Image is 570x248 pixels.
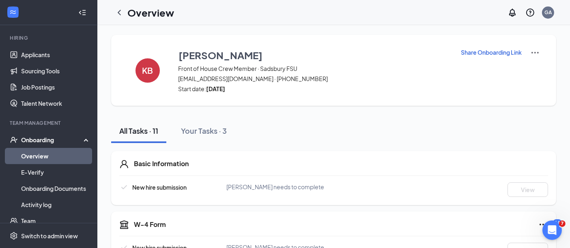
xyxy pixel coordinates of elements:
a: Onboarding Documents [21,180,90,197]
a: Job Postings [21,79,90,95]
div: Your Tasks · 3 [181,126,227,136]
svg: Notifications [508,8,517,17]
svg: TaxGovernmentIcon [119,220,129,229]
img: More Actions [530,48,540,58]
h5: W-4 Form [134,220,166,229]
button: Share Onboarding Link [460,48,522,57]
svg: ChevronLeft [114,8,124,17]
button: View [508,182,548,197]
a: Sourcing Tools [21,63,90,79]
a: Talent Network [21,95,90,111]
h1: Overview [127,6,174,19]
span: Start date: [178,85,450,93]
h4: KB [142,68,153,73]
p: Share Onboarding Link [461,48,522,56]
span: 7 [559,220,566,227]
svg: QuestionInfo [525,8,535,17]
span: [EMAIL_ADDRESS][DOMAIN_NAME] · [PHONE_NUMBER] [178,75,450,83]
iframe: Intercom live chat [542,220,562,240]
span: New hire submission [132,184,187,191]
span: [PERSON_NAME] needs to complete [226,183,324,190]
h5: Basic Information [134,159,189,168]
h3: [PERSON_NAME] [179,48,262,62]
span: Front of House Crew Member · Sadsbury FSU [178,64,450,73]
div: Team Management [10,120,89,126]
a: Overview [21,148,90,164]
a: Team [21,213,90,229]
svg: User [119,159,129,169]
a: E-Verify [21,164,90,180]
div: Hiring [10,34,89,41]
div: Switch to admin view [21,232,78,240]
svg: Settings [10,232,18,240]
svg: UserCheck [10,136,18,144]
svg: Collapse [78,9,86,17]
button: KB [127,48,168,93]
strong: [DATE] [206,85,225,92]
svg: WorkstreamLogo [9,8,17,16]
div: 14 [553,219,562,226]
div: GA [544,9,552,16]
button: [PERSON_NAME] [178,48,450,62]
div: All Tasks · 11 [119,126,158,136]
svg: Ellipses [538,220,548,229]
a: Applicants [21,47,90,63]
a: Activity log [21,197,90,213]
div: Onboarding [21,136,84,144]
svg: Checkmark [119,182,129,192]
